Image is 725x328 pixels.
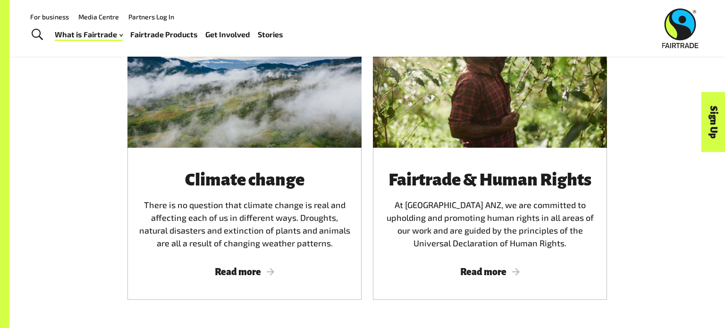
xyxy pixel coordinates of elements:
[139,170,350,189] h3: Climate change
[384,170,596,250] div: At [GEOGRAPHIC_DATA] ANZ, we are committed to upholding and promoting human rights in all areas o...
[258,28,283,42] a: Stories
[55,28,123,42] a: What is Fairtrade
[205,28,250,42] a: Get Involved
[128,13,174,21] a: Partners Log In
[384,267,596,277] span: Read more
[30,13,69,21] a: For business
[139,267,350,277] span: Read more
[78,13,119,21] a: Media Centre
[130,28,198,42] a: Fairtrade Products
[384,170,596,189] h3: Fairtrade & Human Rights
[662,8,699,48] img: Fairtrade Australia New Zealand logo
[139,170,350,250] div: There is no question that climate change is real and affecting each of us in different ways. Drou...
[25,23,49,47] a: Toggle Search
